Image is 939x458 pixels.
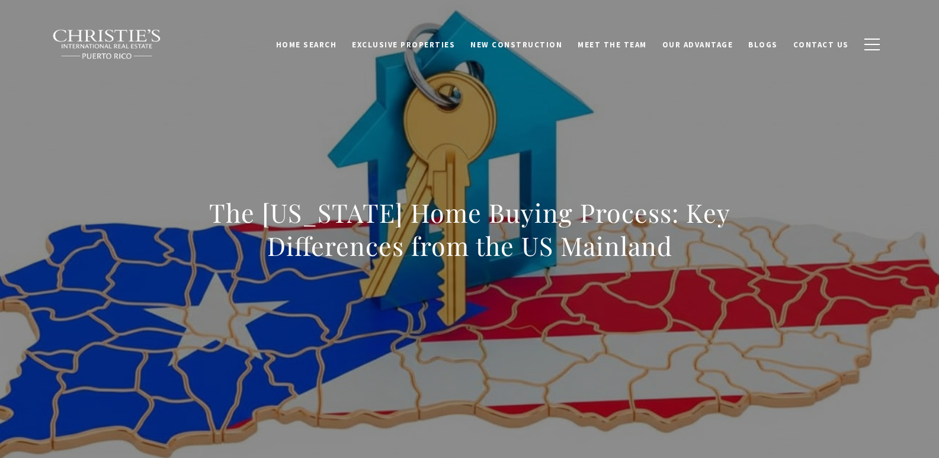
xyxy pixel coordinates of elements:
span: Our Advantage [662,39,733,49]
span: Blogs [748,39,778,49]
a: Blogs [741,33,786,55]
a: Exclusive Properties [344,33,463,55]
img: Christie's International Real Estate black text logo [52,29,162,60]
span: Contact Us [793,39,849,49]
a: Our Advantage [655,33,741,55]
a: Meet the Team [570,33,655,55]
h1: The [US_STATE] Home Buying Process: Key Differences from the US Mainland [209,196,731,262]
a: New Construction [463,33,570,55]
span: New Construction [470,39,562,49]
a: Home Search [268,33,345,55]
span: Exclusive Properties [352,39,455,49]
